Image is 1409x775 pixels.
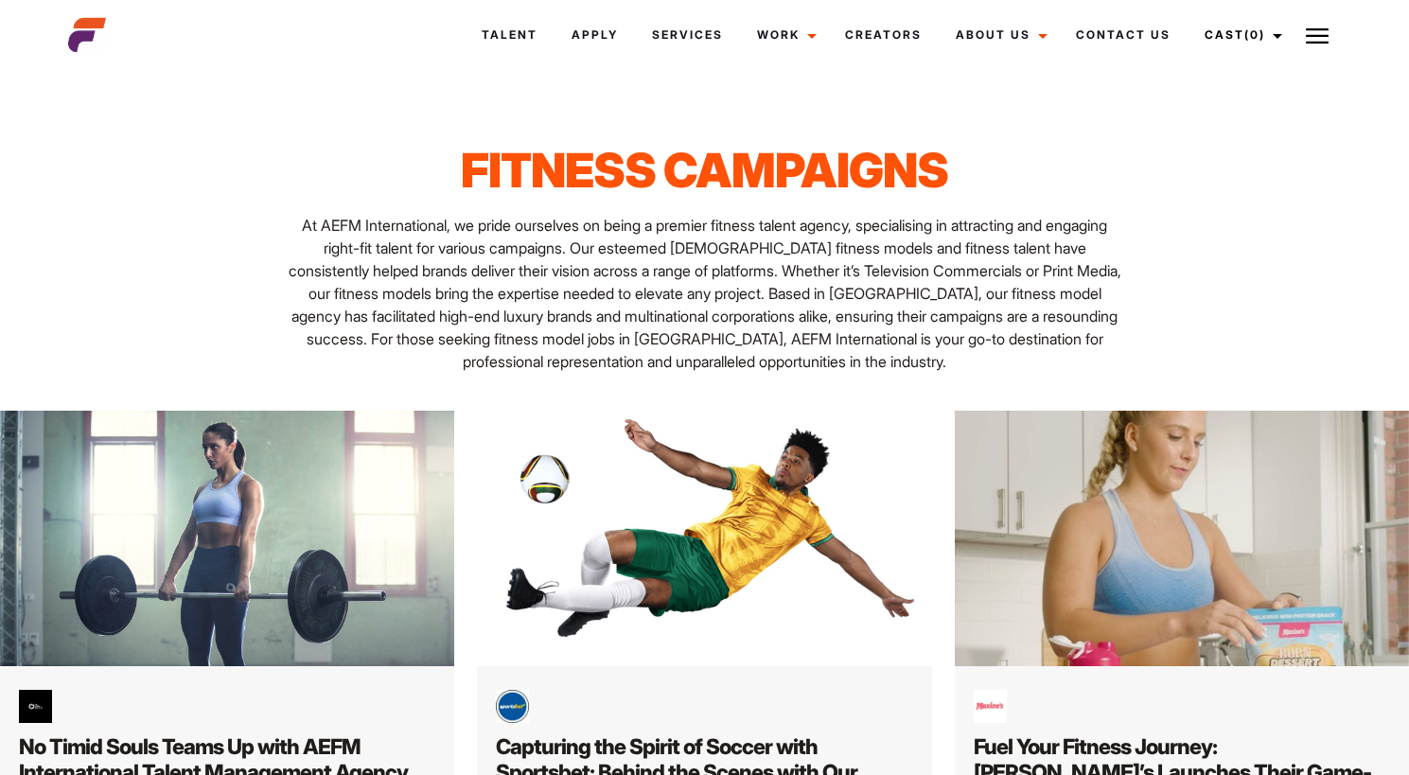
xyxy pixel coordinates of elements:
[955,411,1409,666] img: 1@3x 16 scaled
[284,142,1125,199] h1: Fitness Campaigns
[828,9,939,61] a: Creators
[635,9,740,61] a: Services
[555,9,635,61] a: Apply
[68,16,106,54] img: cropped-aefm-brand-fav-22-square.png
[477,411,931,666] img: 1@3x 10 scaled
[974,690,1007,723] img: images
[1188,9,1294,61] a: Cast(0)
[939,9,1059,61] a: About Us
[1306,25,1329,47] img: Burger icon
[496,690,529,723] img: download
[740,9,828,61] a: Work
[465,9,555,61] a: Talent
[284,214,1125,373] p: At AEFM International, we pride ourselves on being a premier fitness talent agency, specialising ...
[1244,27,1265,42] span: (0)
[19,690,52,723] img: download
[1059,9,1188,61] a: Contact Us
